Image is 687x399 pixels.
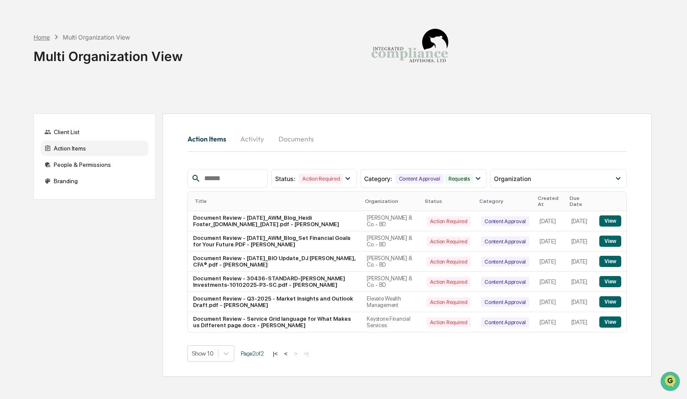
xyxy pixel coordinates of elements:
td: [DATE] [566,292,595,312]
td: [DATE] [534,292,566,312]
td: [DATE] [534,211,566,231]
td: Document Review - Q3-2025 - Market Insights and Outlook Draft.pdf - [PERSON_NAME] [188,292,362,312]
div: We're available if you need us! [29,74,109,81]
div: 🔎 [9,126,15,132]
div: Action Required [426,277,471,287]
a: 🔎Data Lookup [5,121,58,137]
div: Action Required [426,216,471,226]
div: Multi Organization View [34,42,183,64]
div: Content Approval [481,257,529,267]
div: Title [195,198,358,204]
button: |< [270,350,280,357]
span: Organization [494,175,531,182]
div: Client List [41,124,148,140]
p: How can we help? [9,18,156,32]
button: View [599,256,621,267]
div: Content Approval [481,277,529,287]
a: 🗄️Attestations [59,105,110,120]
span: Pylon [86,146,104,152]
div: Created At [538,195,562,207]
div: 🗄️ [62,109,69,116]
td: Document Review - 30436-STANDARD-[PERSON_NAME] Investments-10102025-P3-SC.pdf - [PERSON_NAME] [188,272,362,292]
button: View [599,316,621,328]
td: [DATE] [534,272,566,292]
div: Due Date [570,195,591,207]
button: View [599,276,621,287]
td: [DATE] [566,231,595,252]
button: View [599,296,621,307]
div: Action Required [426,297,471,307]
span: Preclearance [17,108,55,117]
button: Start new chat [146,68,156,79]
td: [DATE] [534,231,566,252]
td: [PERSON_NAME] & Co. - BD [362,272,421,292]
span: Attestations [71,108,107,117]
div: Status [425,198,472,204]
span: Data Lookup [17,125,54,133]
td: Document Review - [DATE]_BIO Update_DJ [PERSON_NAME], CFA®.pdf - [PERSON_NAME] [188,252,362,272]
td: Elevate Wealth Management [362,292,421,312]
div: Content Approval [481,236,529,246]
span: Page 2 of 2 [241,350,264,357]
td: [PERSON_NAME] & Co. - BD [362,252,421,272]
button: Activity [233,129,272,149]
div: Action Required [426,236,471,246]
td: [PERSON_NAME] & Co. - BD [362,231,421,252]
span: Category : [364,175,392,182]
div: 🖐️ [9,109,15,116]
div: Category [479,198,531,204]
td: [DATE] [534,252,566,272]
div: Content Approval [481,297,529,307]
td: Document Review - [DATE]_AWM_Blog_Heidi Foster_[DOMAIN_NAME]_[DATE].pdf - [PERSON_NAME] [188,211,362,231]
button: < [282,350,290,357]
td: Keystone Financial Services [362,312,421,332]
td: Document Review - [DATE]_AWM_Blog_Set Financial Goals for Your Future.PDF - [PERSON_NAME] [188,231,362,252]
button: Action Items [187,129,233,149]
div: Requests [445,174,473,184]
button: > [291,350,300,357]
td: [DATE] [566,272,595,292]
div: Content Approval [481,216,529,226]
div: Content Approval [396,174,444,184]
td: [DATE] [534,312,566,332]
div: activity tabs [187,129,627,149]
img: 1746055101610-c473b297-6a78-478c-a979-82029cc54cd1 [9,66,24,81]
a: 🖐️Preclearance [5,105,59,120]
span: Status : [275,175,295,182]
div: Multi Organization View [63,34,130,41]
div: Branding [41,173,148,189]
div: Action Required [299,174,343,184]
div: Action Required [426,257,471,267]
button: View [599,215,621,227]
button: View [599,236,621,247]
div: Home [34,34,50,41]
a: Powered byPylon [61,145,104,152]
button: Documents [272,129,321,149]
div: Action Required [426,317,471,327]
div: Start new chat [29,66,141,74]
div: Content Approval [481,317,529,327]
td: [DATE] [566,252,595,272]
div: Action Items [41,141,148,156]
iframe: Open customer support [659,371,683,394]
div: People & Permissions [41,157,148,172]
td: [DATE] [566,312,595,332]
td: [PERSON_NAME] & Co. - BD [362,211,421,231]
td: [DATE] [566,211,595,231]
img: Integrated Compliance Advisors [367,7,453,93]
button: >| [301,350,311,357]
td: Document Review - Service Grid language for What Makes us Different page.docx - [PERSON_NAME] [188,312,362,332]
div: Organization [365,198,417,204]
